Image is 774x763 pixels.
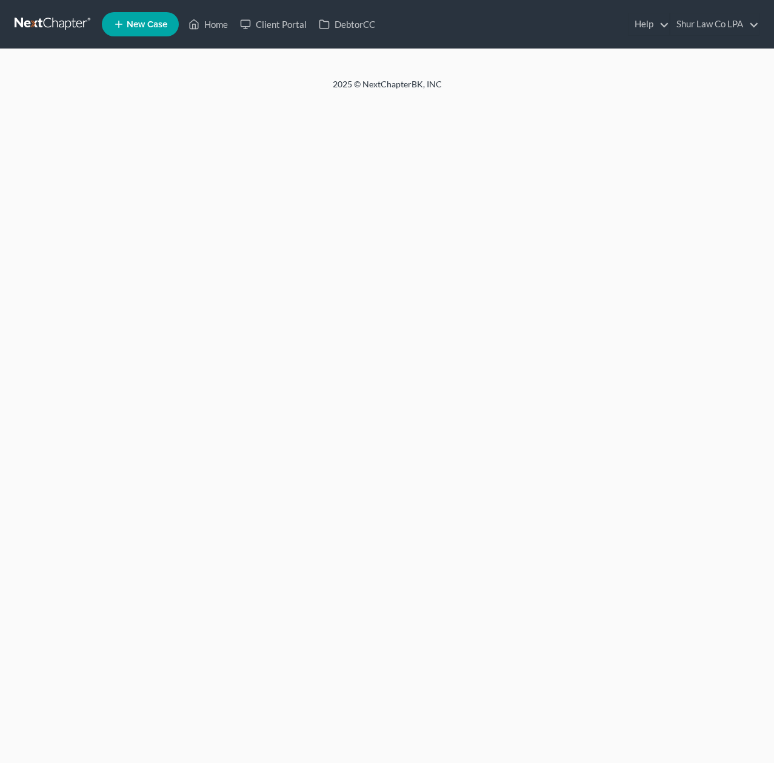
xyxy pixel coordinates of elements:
[234,13,313,35] a: Client Portal
[182,13,234,35] a: Home
[313,13,381,35] a: DebtorCC
[102,12,179,36] new-legal-case-button: New Case
[42,78,733,100] div: 2025 © NextChapterBK, INC
[629,13,669,35] a: Help
[670,13,759,35] a: Shur Law Co LPA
